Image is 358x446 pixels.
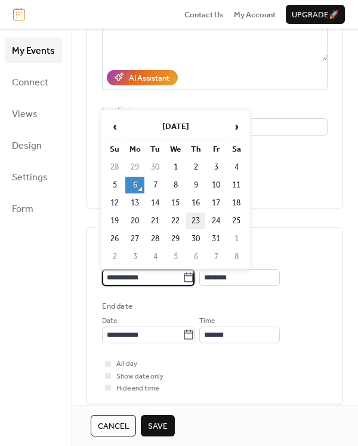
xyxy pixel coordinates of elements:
[105,230,124,247] td: 26
[141,415,175,436] button: Save
[286,5,345,24] button: Upgrade🚀
[125,114,226,140] th: [DATE]
[146,213,165,229] td: 21
[227,115,245,139] span: ›
[146,195,165,211] td: 14
[166,141,185,158] th: We
[105,213,124,229] td: 19
[227,141,246,158] th: Sa
[227,177,246,193] td: 11
[227,195,246,211] td: 18
[206,141,226,158] th: Fr
[12,42,55,60] span: My Events
[125,177,144,193] td: 6
[105,248,124,265] td: 2
[292,9,339,21] span: Upgrade 🚀
[125,195,144,211] td: 13
[105,177,124,193] td: 5
[206,248,226,265] td: 7
[186,230,205,247] td: 30
[146,159,165,176] td: 30
[199,315,215,327] span: Time
[102,104,325,116] div: Location
[166,177,185,193] td: 8
[125,159,144,176] td: 29
[166,159,185,176] td: 1
[206,213,226,229] td: 24
[227,159,246,176] td: 4
[98,420,129,432] span: Cancel
[146,177,165,193] td: 7
[116,358,137,370] span: All day
[206,230,226,247] td: 31
[227,213,246,229] td: 25
[146,230,165,247] td: 28
[227,248,246,265] td: 8
[116,371,163,383] span: Show date only
[166,195,185,211] td: 15
[184,9,224,21] span: Contact Us
[227,230,246,247] td: 1
[12,168,48,187] span: Settings
[105,141,124,158] th: Su
[129,72,169,84] div: AI Assistant
[5,196,62,222] a: Form
[102,300,132,312] div: End date
[12,105,38,124] span: Views
[5,101,62,127] a: Views
[206,177,226,193] td: 10
[105,195,124,211] td: 12
[125,141,144,158] th: Mo
[5,164,62,190] a: Settings
[166,248,185,265] td: 5
[186,159,205,176] td: 2
[106,115,124,139] span: ‹
[12,73,48,92] span: Connect
[166,213,185,229] td: 22
[102,315,117,327] span: Date
[186,141,205,158] th: Th
[105,159,124,176] td: 28
[234,9,276,21] span: My Account
[146,141,165,158] th: Tu
[5,69,62,95] a: Connect
[234,8,276,20] a: My Account
[186,177,205,193] td: 9
[12,137,42,155] span: Design
[13,8,25,21] img: logo
[5,133,62,158] a: Design
[206,159,226,176] td: 3
[148,420,168,432] span: Save
[12,200,33,219] span: Form
[125,230,144,247] td: 27
[146,248,165,265] td: 4
[206,195,226,211] td: 17
[125,213,144,229] td: 20
[107,70,178,85] button: AI Assistant
[91,415,136,436] button: Cancel
[5,38,62,63] a: My Events
[166,230,185,247] td: 29
[186,213,205,229] td: 23
[184,8,224,20] a: Contact Us
[125,248,144,265] td: 3
[186,248,205,265] td: 6
[116,383,159,395] span: Hide end time
[186,195,205,211] td: 16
